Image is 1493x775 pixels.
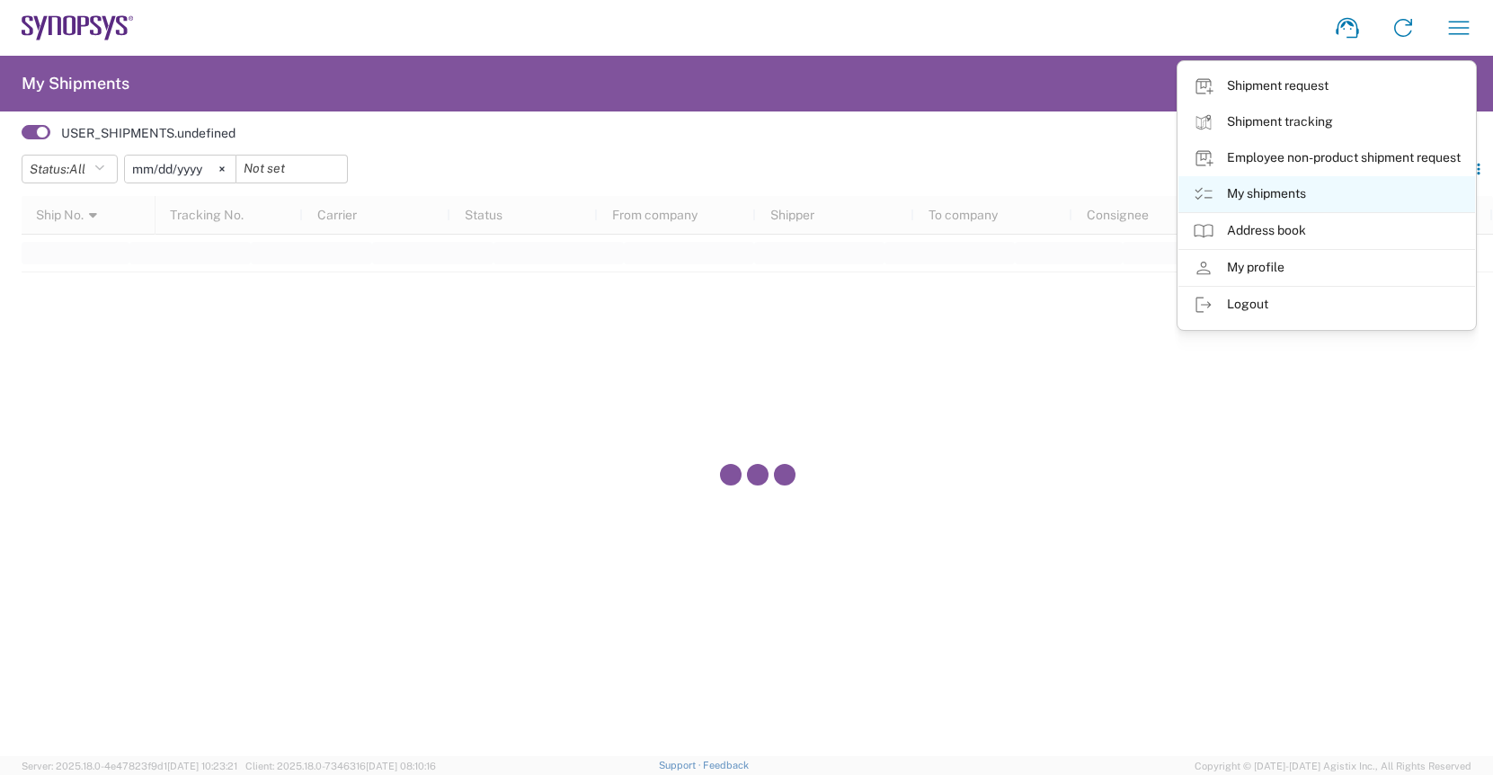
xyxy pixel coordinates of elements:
[659,760,704,771] a: Support
[1178,250,1475,286] a: My profile
[245,761,436,771] span: Client: 2025.18.0-7346316
[69,162,85,176] span: All
[61,125,236,141] label: USER_SHIPMENTS.undefined
[22,761,237,771] span: Server: 2025.18.0-4e47823f9d1
[1178,213,1475,249] a: Address book
[236,156,347,183] input: Not set
[1178,68,1475,104] a: Shipment request
[366,761,436,771] span: [DATE] 08:10:16
[1178,176,1475,212] a: My shipments
[1195,758,1471,774] span: Copyright © [DATE]-[DATE] Agistix Inc., All Rights Reserved
[1178,104,1475,140] a: Shipment tracking
[22,73,129,94] h2: My Shipments
[1178,287,1475,323] a: Logout
[167,761,237,771] span: [DATE] 10:23:21
[22,155,118,183] button: Status:All
[703,760,749,771] a: Feedback
[1178,140,1475,176] a: Employee non-product shipment request
[125,156,236,183] input: Not set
